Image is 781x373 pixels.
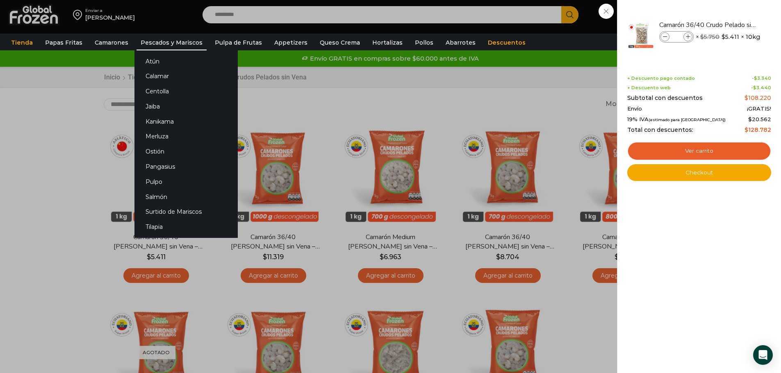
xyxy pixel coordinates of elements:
[745,126,771,133] bdi: 128.782
[627,142,771,161] a: Ver carrito
[722,33,739,41] bdi: 5.411
[134,129,238,144] a: Merluza
[134,204,238,219] a: Surtido de Mariscos
[411,35,437,50] a: Pollos
[137,35,207,50] a: Pescados y Mariscos
[722,33,725,41] span: $
[748,116,771,122] span: 20.562
[700,33,704,41] span: $
[753,85,771,90] bdi: 3.440
[627,164,771,181] a: Checkout
[627,106,642,112] span: Envío
[134,144,238,159] a: Ostión
[442,35,480,50] a: Abarrotes
[627,76,695,81] span: + Descuento pago contado
[211,35,266,50] a: Pulpa de Frutas
[696,31,760,43] span: × × 10kg
[745,94,771,102] bdi: 108.220
[748,116,752,122] span: $
[753,345,773,365] div: Open Intercom Messenger
[627,85,671,90] span: + Descuento web
[316,35,364,50] a: Queso Crema
[134,69,238,84] a: Calamar
[627,116,726,123] span: 19% IVA
[134,174,238,189] a: Pulpo
[134,189,238,204] a: Salmón
[134,84,238,99] a: Centolla
[134,54,238,69] a: Atún
[627,95,703,102] span: Subtotal con descuentos
[745,94,748,102] span: $
[134,159,238,174] a: Pangasius
[649,118,726,122] small: (estimado para [GEOGRAPHIC_DATA])
[753,85,756,90] span: $
[134,99,238,114] a: Jaiba
[700,33,720,41] bdi: 5.750
[751,85,771,90] span: -
[659,20,757,29] a: Camarón 36/40 Crudo Pelado sin Vena - Bronze - Caja 10 kg
[91,35,132,50] a: Camarones
[754,75,757,81] span: $
[134,219,238,235] a: Tilapia
[752,76,771,81] span: -
[41,35,87,50] a: Papas Fritas
[484,35,530,50] a: Descuentos
[745,126,748,133] span: $
[7,35,37,50] a: Tienda
[134,114,238,129] a: Kanikama
[368,35,407,50] a: Hortalizas
[627,127,693,133] span: Total con descuentos:
[670,32,683,41] input: Product quantity
[747,106,771,112] span: ¡GRATIS!
[270,35,312,50] a: Appetizers
[754,75,771,81] bdi: 3.340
